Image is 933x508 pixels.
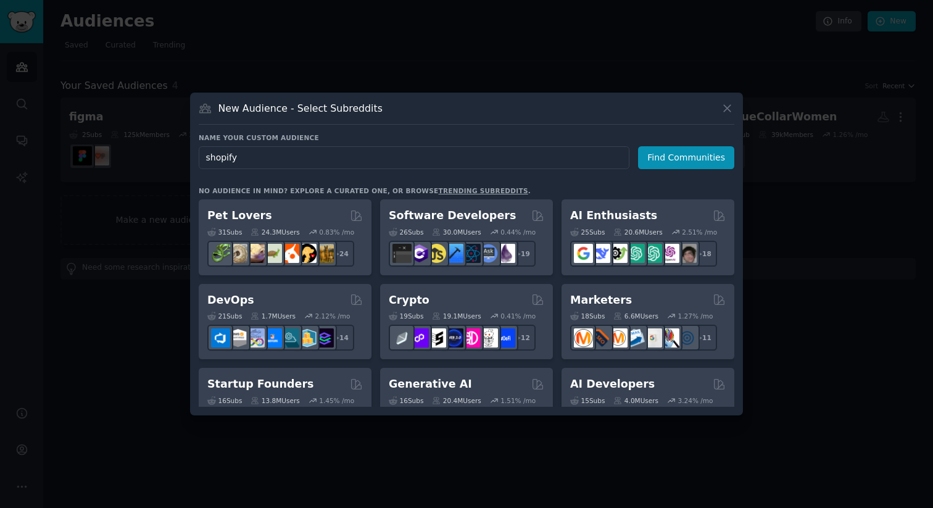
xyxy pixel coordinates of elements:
div: 2.51 % /mo [682,228,717,236]
img: turtle [263,244,282,263]
div: 18 Sub s [570,312,605,320]
h2: Startup Founders [207,377,313,392]
img: chatgpt_promptDesign [626,244,645,263]
div: 2.12 % /mo [315,312,350,320]
h3: Name your custom audience [199,133,734,142]
div: + 18 [691,241,717,267]
img: aws_cdk [297,328,317,348]
input: Pick a short name, like "Digital Marketers" or "Movie-Goers" [199,146,629,169]
div: 21 Sub s [207,312,242,320]
div: 31 Sub s [207,228,242,236]
div: 0.44 % /mo [500,228,536,236]
div: No audience in mind? Explore a curated one, or browse . [199,186,531,195]
div: 0.83 % /mo [319,228,354,236]
img: Emailmarketing [626,328,645,348]
img: platformengineering [280,328,299,348]
div: 30.0M Users [432,228,481,236]
div: 3.24 % /mo [678,396,713,405]
div: 20.6M Users [613,228,662,236]
img: csharp [410,244,429,263]
h2: AI Developers [570,377,655,392]
img: OnlineMarketing [678,328,697,348]
img: leopardgeckos [246,244,265,263]
div: 24.3M Users [251,228,299,236]
img: PetAdvice [297,244,317,263]
img: reactnative [462,244,481,263]
img: defiblockchain [462,328,481,348]
img: software [392,244,412,263]
img: dogbreed [315,244,334,263]
img: AWS_Certified_Experts [228,328,247,348]
div: 20.4M Users [432,396,481,405]
div: 16 Sub s [389,396,423,405]
div: 1.27 % /mo [678,312,713,320]
img: azuredevops [211,328,230,348]
div: + 14 [328,325,354,351]
img: Docker_DevOps [246,328,265,348]
img: PlatformEngineers [315,328,334,348]
img: 0xPolygon [410,328,429,348]
img: iOSProgramming [444,244,463,263]
img: bigseo [591,328,610,348]
img: cockatiel [280,244,299,263]
div: + 11 [691,325,717,351]
img: ArtificalIntelligence [678,244,697,263]
h3: New Audience - Select Subreddits [218,102,383,115]
img: DevOpsLinks [263,328,282,348]
div: 13.8M Users [251,396,299,405]
img: ethfinance [392,328,412,348]
h2: Marketers [570,293,632,308]
div: 1.45 % /mo [319,396,354,405]
div: 25 Sub s [570,228,605,236]
img: CryptoNews [479,328,498,348]
h2: Software Developers [389,208,516,223]
img: DeepSeek [591,244,610,263]
h2: Crypto [389,293,429,308]
img: MarketingResearch [660,328,679,348]
div: 15 Sub s [570,396,605,405]
h2: AI Enthusiasts [570,208,657,223]
div: 0.41 % /mo [500,312,536,320]
div: + 12 [510,325,536,351]
div: 1.51 % /mo [500,396,536,405]
img: OpenAIDev [660,244,679,263]
img: elixir [496,244,515,263]
img: AItoolsCatalog [608,244,628,263]
img: ballpython [228,244,247,263]
a: trending subreddits [438,187,528,194]
img: content_marketing [574,328,593,348]
img: AskComputerScience [479,244,498,263]
div: 16 Sub s [207,396,242,405]
button: Find Communities [638,146,734,169]
h2: DevOps [207,293,254,308]
div: 19.1M Users [432,312,481,320]
img: ethstaker [427,328,446,348]
div: 19 Sub s [389,312,423,320]
div: 26 Sub s [389,228,423,236]
div: 4.0M Users [613,396,658,405]
div: 6.6M Users [613,312,658,320]
img: googleads [643,328,662,348]
div: + 19 [510,241,536,267]
img: herpetology [211,244,230,263]
img: learnjavascript [427,244,446,263]
div: 1.7M Users [251,312,296,320]
h2: Pet Lovers [207,208,272,223]
h2: Generative AI [389,377,472,392]
img: chatgpt_prompts_ [643,244,662,263]
img: web3 [444,328,463,348]
div: + 24 [328,241,354,267]
img: defi_ [496,328,515,348]
img: AskMarketing [608,328,628,348]
img: GoogleGeminiAI [574,244,593,263]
